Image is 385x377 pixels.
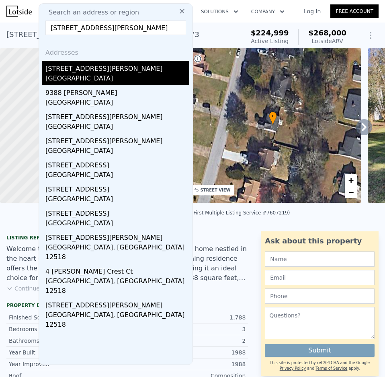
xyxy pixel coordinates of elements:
a: Privacy Policy [280,366,306,371]
div: [GEOGRAPHIC_DATA] [45,194,189,206]
input: Phone [265,288,375,304]
div: Lotside ARV [308,37,346,45]
a: Zoom in [345,174,357,186]
div: [STREET_ADDRESS][PERSON_NAME] [45,230,189,243]
div: Year Built [9,348,127,356]
a: Free Account [330,4,379,18]
div: Listing remarks [6,235,248,241]
span: Search an address or region [42,8,139,17]
button: Company [245,4,291,19]
span: + [348,175,354,185]
a: Zoom out [345,186,357,198]
div: 9388 [PERSON_NAME] [45,85,189,98]
input: Name [265,251,375,267]
input: Enter an address, city, region, neighborhood or zip code [45,21,186,35]
div: Property details [6,302,248,309]
input: Email [265,270,375,285]
div: [GEOGRAPHIC_DATA] [45,98,189,109]
div: STREET VIEW [201,187,231,193]
span: Active Listing [251,38,289,44]
div: [GEOGRAPHIC_DATA], [GEOGRAPHIC_DATA] 12518 [45,276,189,297]
div: [STREET_ADDRESS] , [GEOGRAPHIC_DATA] , GA 30273 [6,29,199,40]
div: [GEOGRAPHIC_DATA] [45,170,189,181]
span: $268,000 [308,29,346,37]
div: This site is protected by reCAPTCHA and the Google and apply. [265,360,375,372]
a: Terms of Service [315,366,347,371]
span: • [269,113,277,120]
div: [GEOGRAPHIC_DATA] [45,218,189,230]
button: Show Options [362,27,379,43]
button: Solutions [195,4,245,19]
div: [GEOGRAPHIC_DATA], [GEOGRAPHIC_DATA] 12518 [45,243,189,264]
div: [GEOGRAPHIC_DATA], [GEOGRAPHIC_DATA] 12518 [45,310,189,331]
div: Bedrooms [9,325,127,333]
div: • [269,111,277,126]
div: [STREET_ADDRESS] [45,181,189,194]
div: [STREET_ADDRESS][PERSON_NAME] [45,109,189,122]
div: [STREET_ADDRESS] [45,206,189,218]
div: [GEOGRAPHIC_DATA] [45,122,189,133]
div: [STREET_ADDRESS][PERSON_NAME] [45,61,189,74]
span: $224,999 [251,29,289,37]
div: Addresses [42,41,189,61]
div: Year Improved [9,360,127,368]
div: 4 [PERSON_NAME] Crest Ct [45,264,189,276]
span: − [348,187,354,197]
a: Log In [294,7,330,15]
div: [GEOGRAPHIC_DATA] [45,146,189,157]
div: Finished Sqft [9,313,127,321]
div: [STREET_ADDRESS][PERSON_NAME] [45,133,189,146]
div: [STREET_ADDRESS] [45,157,189,170]
div: [GEOGRAPHIC_DATA] [45,74,189,85]
div: [STREET_ADDRESS][PERSON_NAME] [45,297,189,310]
button: Submit [265,344,375,357]
img: Lotside [6,6,32,17]
button: Continue reading [6,284,63,293]
div: Welcome to [STREET_ADDRESS], a beautifully maintained home nestled in the heart of [GEOGRAPHIC_DA... [6,244,248,283]
div: Bathrooms [9,337,127,345]
div: Ask about this property [265,235,375,247]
